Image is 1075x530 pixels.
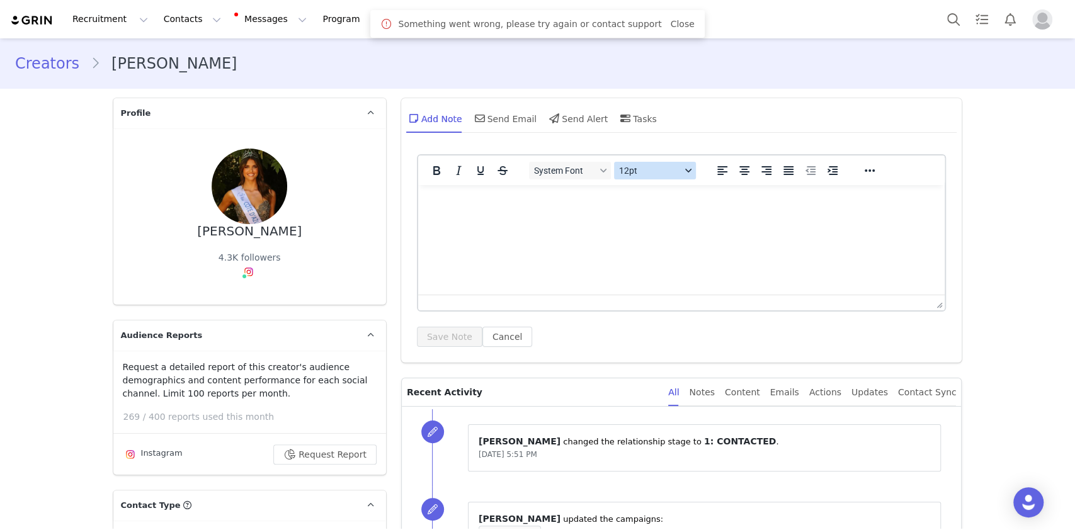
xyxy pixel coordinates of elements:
img: d1980553-64a3-48b9-85f3-b694bf82c318.jpg [212,149,287,224]
span: Profile [121,107,151,120]
div: Send Alert [547,103,608,133]
div: Emails [770,378,799,407]
a: Close [670,19,694,29]
button: Notifications [996,5,1024,33]
a: Creators [15,52,91,75]
div: Tasks [618,103,657,133]
div: Updates [851,378,888,407]
div: Instagram [123,447,183,462]
button: Recruitment [65,5,156,33]
p: Request a detailed report of this creator's audience demographics and content performance for eac... [123,361,377,400]
img: instagram.svg [125,449,135,460]
button: Align center [734,162,755,179]
div: Press the Up and Down arrow keys to resize the editor. [931,295,945,310]
img: placeholder-profile.jpg [1032,9,1052,30]
button: Increase indent [822,162,843,179]
p: ⁨ ⁩ updated the campaigns: [479,512,931,526]
iframe: Rich Text Area [418,185,945,295]
span: Contact Type [121,499,181,512]
div: 4.3K followers [219,251,281,264]
div: Content [725,378,760,407]
a: Tasks [968,5,996,33]
span: [DATE] 5:51 PM [479,450,537,459]
p: ⁨ ⁩ changed the ⁨relationship⁩ stage to ⁨ ⁩. [479,435,931,448]
div: Actions [809,378,841,407]
button: Justify [778,162,799,179]
div: Add Note [406,103,462,133]
span: 12pt [619,166,681,176]
a: Community [535,5,607,33]
button: Content [387,5,456,33]
button: Fonts [529,162,611,179]
span: [PERSON_NAME] [479,514,560,524]
button: Reveal or hide additional toolbar items [859,162,880,179]
button: Cancel [482,327,532,347]
p: 269 / 400 reports used this month [123,410,386,424]
button: Font sizes [614,162,696,179]
div: Send Email [472,103,537,133]
span: Something went wrong, please try again or contact support [398,18,661,31]
img: instagram.svg [244,267,254,277]
button: Bold [426,162,447,179]
button: Contacts [156,5,229,33]
button: Program [315,5,387,33]
div: Open Intercom Messenger [1013,487,1044,517]
span: 1: CONTACTED [704,436,776,446]
div: [PERSON_NAME] [197,224,302,239]
p: Recent Activity [407,378,658,406]
button: Italic [448,162,469,179]
button: Profile [1025,9,1065,30]
button: Reporting [457,5,535,33]
img: grin logo [10,14,54,26]
button: Save Note [417,327,482,347]
div: Notes [689,378,714,407]
button: Align right [756,162,777,179]
div: All [668,378,679,407]
button: Underline [470,162,491,179]
button: Search [940,5,967,33]
button: Decrease indent [800,162,821,179]
button: Strikethrough [492,162,513,179]
span: [PERSON_NAME] [479,436,560,446]
button: Request Report [273,444,377,465]
button: Align left [712,162,733,179]
span: System Font [534,166,596,176]
button: Messages [229,5,314,33]
span: Audience Reports [121,329,203,342]
div: Contact Sync [898,378,957,407]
